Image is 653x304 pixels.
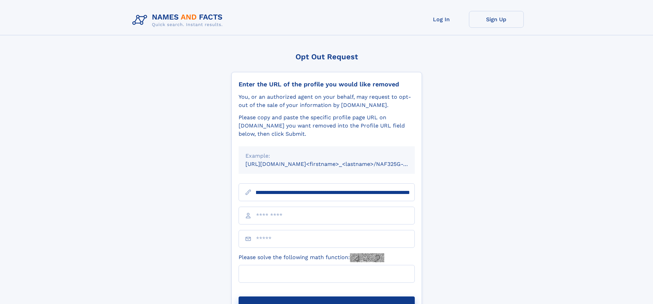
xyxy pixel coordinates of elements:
[245,161,428,167] small: [URL][DOMAIN_NAME]<firstname>_<lastname>/NAF325G-xxxxxxxx
[239,113,415,138] div: Please copy and paste the specific profile page URL on [DOMAIN_NAME] you want removed into the Pr...
[469,11,524,28] a: Sign Up
[231,52,422,61] div: Opt Out Request
[414,11,469,28] a: Log In
[239,253,384,262] label: Please solve the following math function:
[239,93,415,109] div: You, or an authorized agent on your behalf, may request to opt-out of the sale of your informatio...
[245,152,408,160] div: Example:
[239,81,415,88] div: Enter the URL of the profile you would like removed
[130,11,228,29] img: Logo Names and Facts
